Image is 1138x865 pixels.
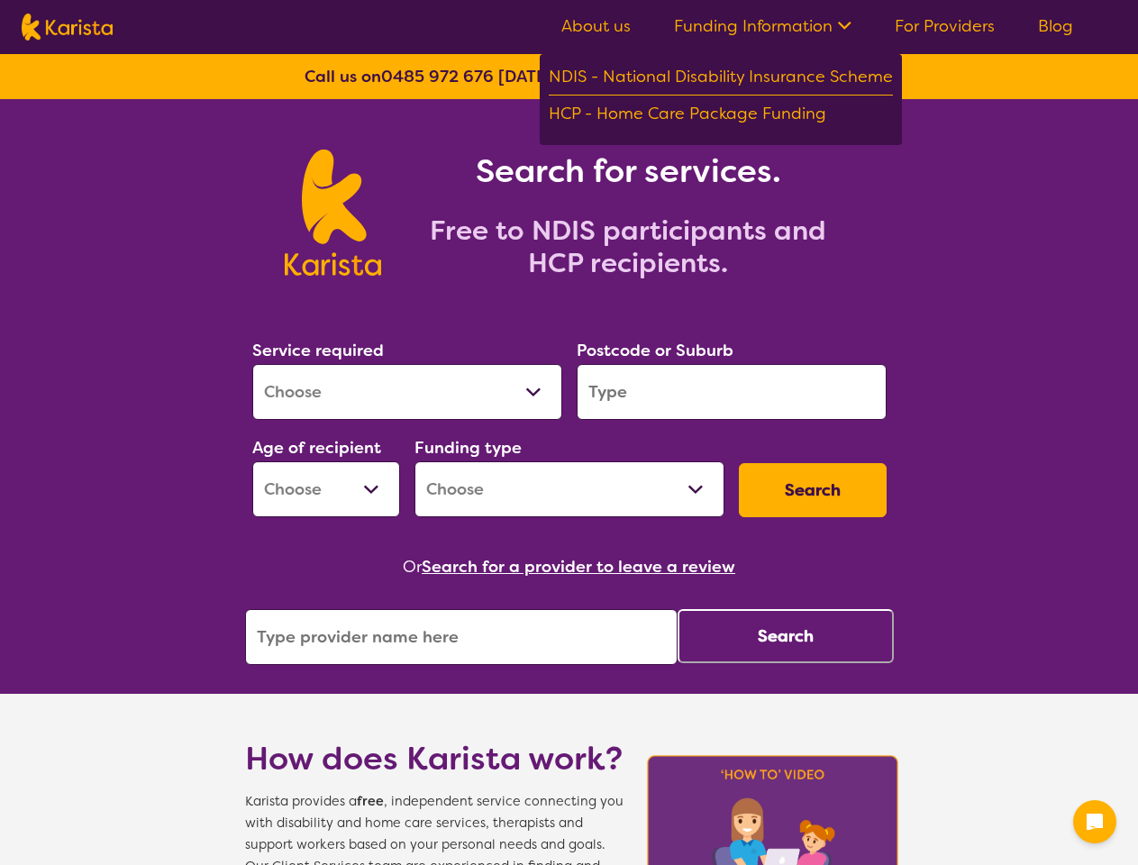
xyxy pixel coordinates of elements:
a: For Providers [895,15,995,37]
label: Postcode or Suburb [577,340,733,361]
span: Or [403,553,422,580]
div: HCP - Home Care Package Funding [549,100,893,132]
h1: How does Karista work? [245,737,624,780]
a: About us [561,15,631,37]
a: Funding Information [674,15,851,37]
button: Search [678,609,894,663]
input: Type [577,364,887,420]
b: Call us on [DATE] to [DATE] 8:30am to 6:30pm AEST [305,66,833,87]
img: Karista logo [22,14,113,41]
button: Search for a provider to leave a review [422,553,735,580]
button: Search [739,463,887,517]
div: NDIS - National Disability Insurance Scheme [549,63,893,96]
label: Age of recipient [252,437,381,459]
a: 0485 972 676 [381,66,494,87]
img: Karista logo [285,150,381,276]
a: Blog [1038,15,1073,37]
b: free [357,793,384,810]
h1: Search for services. [403,150,853,193]
label: Funding type [414,437,522,459]
input: Type provider name here [245,609,678,665]
label: Service required [252,340,384,361]
h2: Free to NDIS participants and HCP recipients. [403,214,853,279]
